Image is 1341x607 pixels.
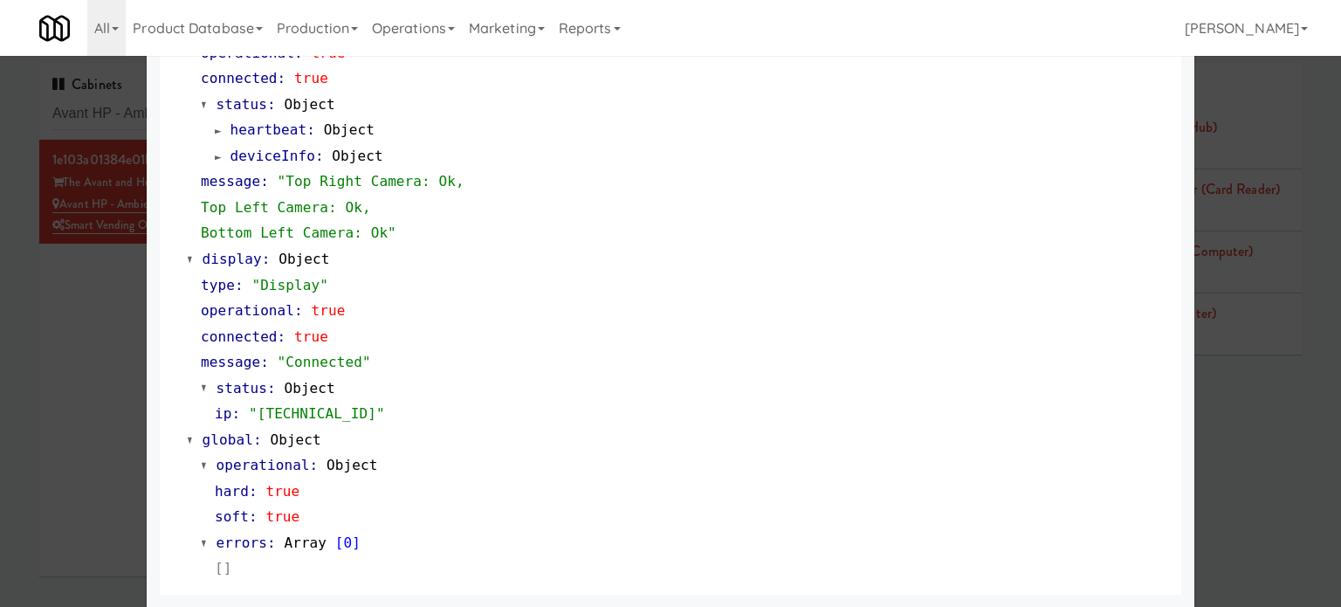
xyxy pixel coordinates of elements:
[265,483,299,500] span: true
[217,380,267,397] span: status
[260,173,269,190] span: :
[251,277,328,293] span: "Display"
[230,148,315,164] span: deviceInfo
[306,121,315,138] span: :
[278,70,286,86] span: :
[327,457,377,473] span: Object
[284,535,327,551] span: Array
[215,405,231,422] span: ip
[265,508,299,525] span: true
[294,45,303,61] span: :
[260,354,269,370] span: :
[235,277,244,293] span: :
[270,431,320,448] span: Object
[352,535,361,551] span: ]
[201,173,464,241] span: "Top Right Camera: Ok, Top Left Camera: Ok, Bottom Left Camera: Ok"
[253,431,262,448] span: :
[201,354,260,370] span: message
[249,508,258,525] span: :
[201,277,235,293] span: type
[294,328,328,345] span: true
[267,380,276,397] span: :
[324,121,375,138] span: Object
[262,251,271,267] span: :
[294,302,303,319] span: :
[203,251,262,267] span: display
[267,535,276,551] span: :
[215,483,249,500] span: hard
[201,70,278,86] span: connected
[39,13,70,44] img: Micromart
[335,535,344,551] span: [
[217,96,267,113] span: status
[215,508,249,525] span: soft
[310,457,319,473] span: :
[231,405,240,422] span: :
[217,535,267,551] span: errors
[267,96,276,113] span: :
[201,45,294,61] span: operational
[201,328,278,345] span: connected
[230,121,307,138] span: heartbeat
[315,148,324,164] span: :
[201,173,260,190] span: message
[312,302,346,319] span: true
[294,70,328,86] span: true
[279,251,329,267] span: Object
[332,148,382,164] span: Object
[249,483,258,500] span: :
[278,328,286,345] span: :
[284,96,334,113] span: Object
[312,45,346,61] span: true
[284,380,334,397] span: Object
[217,457,310,473] span: operational
[201,302,294,319] span: operational
[278,354,371,370] span: "Connected"
[344,535,353,551] span: 0
[249,405,385,422] span: "[TECHNICAL_ID]"
[203,431,253,448] span: global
